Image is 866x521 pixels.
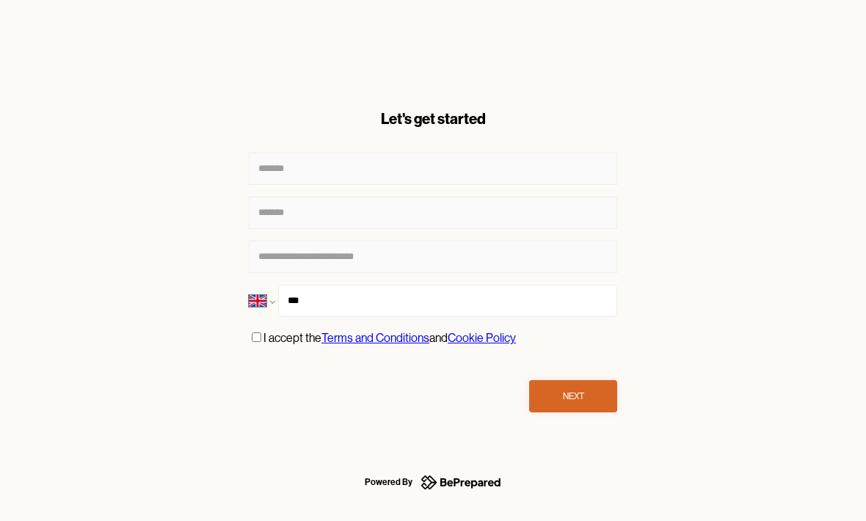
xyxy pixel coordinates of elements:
div: Next [563,389,584,404]
div: Powered By [365,473,412,491]
p: I accept the and [263,329,516,348]
button: Next [529,380,617,412]
a: Terms and Conditions [321,331,429,345]
div: Let's get started [249,109,617,129]
a: Cookie Policy [448,331,516,345]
